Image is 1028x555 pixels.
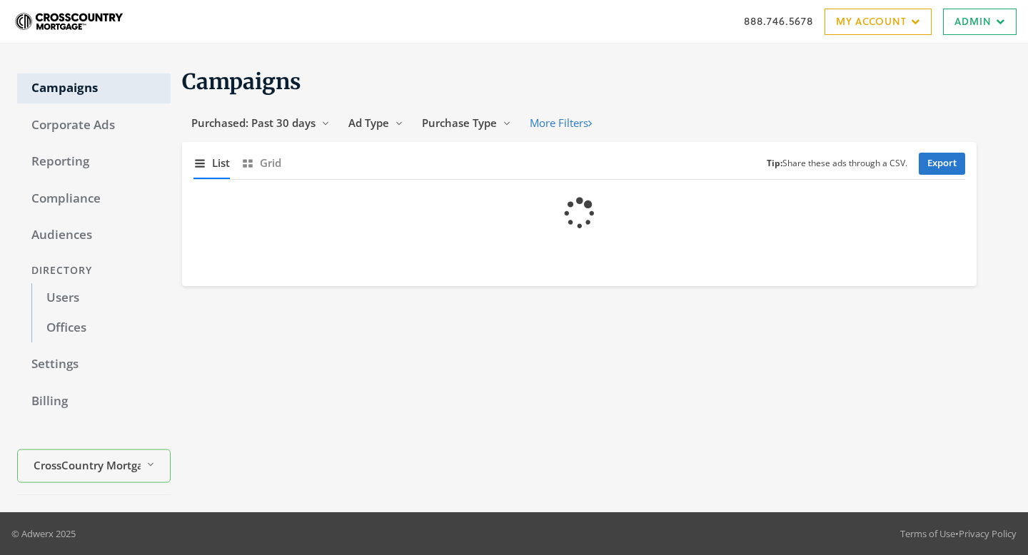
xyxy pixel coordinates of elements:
[260,155,281,171] span: Grid
[31,313,171,343] a: Offices
[11,4,128,39] img: Adwerx
[241,148,281,178] button: Grid
[17,111,171,141] a: Corporate Ads
[744,14,813,29] a: 888.746.5678
[17,258,171,284] div: Directory
[767,157,782,169] b: Tip:
[919,153,965,175] a: Export
[767,157,907,170] small: Share these ads through a CSV.
[182,68,301,95] span: Campaigns
[17,184,171,214] a: Compliance
[182,110,339,136] button: Purchased: Past 30 days
[17,387,171,417] a: Billing
[825,9,932,35] a: My Account
[413,110,520,136] button: Purchase Type
[959,527,1017,540] a: Privacy Policy
[212,155,230,171] span: List
[11,526,76,541] p: © Adwerx 2025
[17,147,171,177] a: Reporting
[900,526,1017,541] div: •
[17,350,171,380] a: Settings
[900,527,955,540] a: Terms of Use
[17,449,171,483] button: CrossCountry Mortgage
[422,116,497,130] span: Purchase Type
[17,220,171,250] a: Audiences
[339,110,413,136] button: Ad Type
[943,9,1017,35] a: Admin
[34,457,141,473] span: CrossCountry Mortgage
[191,116,316,130] span: Purchased: Past 30 days
[348,116,389,130] span: Ad Type
[520,110,601,136] button: More Filters
[17,73,171,103] a: Campaigns
[31,283,171,313] a: Users
[193,148,230,178] button: List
